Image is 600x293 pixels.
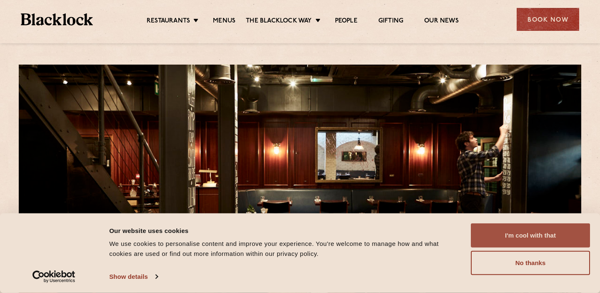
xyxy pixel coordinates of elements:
[378,17,403,26] a: Gifting
[213,17,235,26] a: Menus
[335,17,357,26] a: People
[246,17,312,26] a: The Blacklock Way
[424,17,459,26] a: Our News
[471,223,590,248] button: I'm cool with that
[17,270,90,283] a: Usercentrics Cookiebot - opens in a new window
[21,13,93,25] img: BL_Textured_Logo-footer-cropped.svg
[109,270,157,283] a: Show details
[147,17,190,26] a: Restaurants
[471,251,590,275] button: No thanks
[517,8,579,31] div: Book Now
[109,225,461,235] div: Our website uses cookies
[109,239,461,259] div: We use cookies to personalise content and improve your experience. You're welcome to manage how a...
